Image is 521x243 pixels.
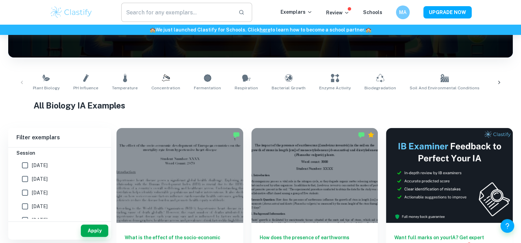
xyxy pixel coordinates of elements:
span: pH Influence [73,85,98,91]
span: Concentration [151,85,180,91]
span: [DATE] [32,162,48,169]
span: Respiration [235,85,258,91]
span: Bacterial Growth [272,85,306,91]
span: [DATE] [32,203,48,210]
span: 🏫 [150,27,156,33]
span: [DATE] [32,189,48,196]
p: Exemplars [281,8,312,16]
div: Premium [368,131,374,138]
img: Marked [358,131,365,138]
h6: We just launched Clastify for Schools. Click to learn how to become a school partner. [1,26,520,34]
span: Fermentation [194,85,221,91]
button: Help and Feedback [500,219,514,233]
h1: All Biology IA Examples [34,99,488,112]
h6: Session [16,149,103,157]
button: Apply [81,225,108,237]
input: Search for any exemplars... [121,3,233,22]
p: Review [326,9,349,16]
span: Soil and Environmental Conditions [410,85,480,91]
span: Plant Biology [33,85,60,91]
a: here [260,27,270,33]
h6: MA [399,9,407,16]
span: Temperature [112,85,138,91]
button: UPGRADE NOW [423,6,472,18]
span: Enzyme Activity [319,85,351,91]
img: Thumbnail [386,128,513,223]
span: [DATE] [32,216,48,224]
h6: Filter exemplars [8,128,111,147]
span: Biodegradation [364,85,396,91]
span: [DATE] [32,175,48,183]
button: MA [396,5,410,19]
img: Clastify logo [50,5,93,19]
a: Schools [363,10,382,15]
span: 🏫 [365,27,371,33]
img: Marked [233,131,240,138]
